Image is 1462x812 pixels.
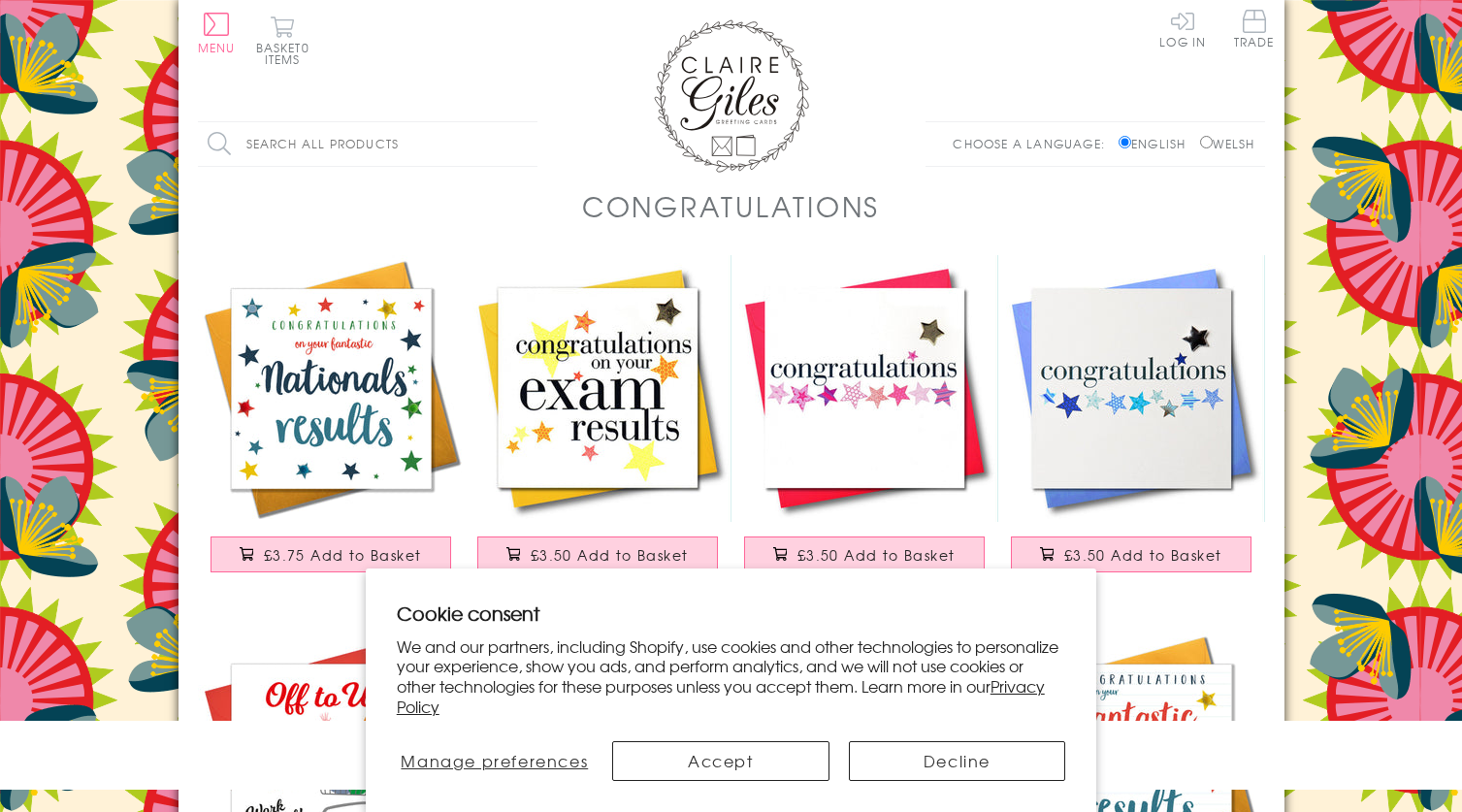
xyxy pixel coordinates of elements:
span: 0 items [265,39,309,68]
button: £3.50 Add to Basket [744,536,985,572]
span: £3.50 Add to Basket [1064,545,1222,565]
img: Congratulations National Exam Results Card, Star, Embellished with pompoms [198,255,465,522]
input: Search all products [198,122,537,166]
button: Accept [612,741,829,781]
input: English [1119,136,1131,148]
h1: Congratulations [582,186,880,226]
span: £3.75 Add to Basket [264,545,422,565]
a: Privacy Policy [397,674,1045,718]
a: Congratulations Card, Blue Stars, Embellished with a padded star £3.50 Add to Basket [998,255,1265,592]
a: Congratulations Card, Pink Stars, Embellished with a padded star £3.50 Add to Basket [731,255,998,592]
button: £3.50 Add to Basket [477,536,718,572]
input: Search [518,122,537,166]
h2: Cookie consent [397,600,1066,627]
button: Basket0 items [256,16,309,65]
img: Congratulations Card, exam results, Embellished with a padded star [465,255,731,522]
span: £3.50 Add to Basket [531,545,689,565]
button: Manage preferences [397,741,593,781]
a: Congratulations National Exam Results Card, Star, Embellished with pompoms £3.75 Add to Basket [198,255,465,592]
span: Trade [1234,10,1275,48]
img: Congratulations Card, Blue Stars, Embellished with a padded star [998,255,1265,522]
span: Menu [198,39,236,56]
button: Decline [849,741,1066,781]
img: Claire Giles Greetings Cards [654,19,809,173]
img: Congratulations Card, Pink Stars, Embellished with a padded star [731,255,998,522]
p: Choose a language: [953,135,1115,152]
button: Menu [198,13,236,53]
button: £3.75 Add to Basket [211,536,451,572]
a: Log In [1159,10,1206,48]
span: Manage preferences [401,749,588,772]
input: Welsh [1200,136,1213,148]
a: Trade [1234,10,1275,51]
span: £3.50 Add to Basket [797,545,956,565]
label: Welsh [1200,135,1255,152]
label: English [1119,135,1195,152]
a: Congratulations Card, exam results, Embellished with a padded star £3.50 Add to Basket [465,255,731,592]
button: £3.50 Add to Basket [1011,536,1251,572]
p: We and our partners, including Shopify, use cookies and other technologies to personalize your ex... [397,636,1066,717]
